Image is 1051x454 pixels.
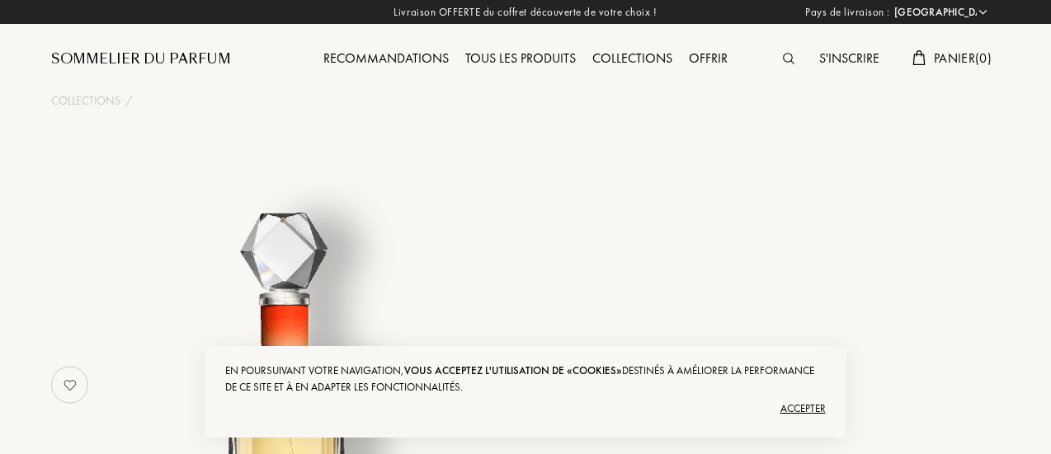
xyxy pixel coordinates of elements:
div: Offrir [681,49,736,70]
div: / [125,92,132,110]
a: Recommandations [315,49,457,67]
div: Accepter [225,395,825,422]
a: Offrir [681,49,736,67]
a: S'inscrire [811,49,888,67]
div: S'inscrire [811,49,888,70]
span: Panier ( 0 ) [934,49,992,67]
a: Collections [584,49,681,67]
span: vous acceptez l'utilisation de «cookies» [404,363,622,377]
div: En poursuivant votre navigation, destinés à améliorer la performance de ce site et à en adapter l... [225,363,825,395]
a: Collections [51,92,120,110]
img: search_icn.svg [783,53,794,64]
a: Sommelier du Parfum [51,49,231,69]
div: Collections [584,49,681,70]
span: Pays de livraison : [805,4,890,21]
div: Tous les produits [457,49,584,70]
a: Tous les produits [457,49,584,67]
img: cart.svg [912,50,926,65]
div: Recommandations [315,49,457,70]
img: no_like_p.png [54,368,87,401]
